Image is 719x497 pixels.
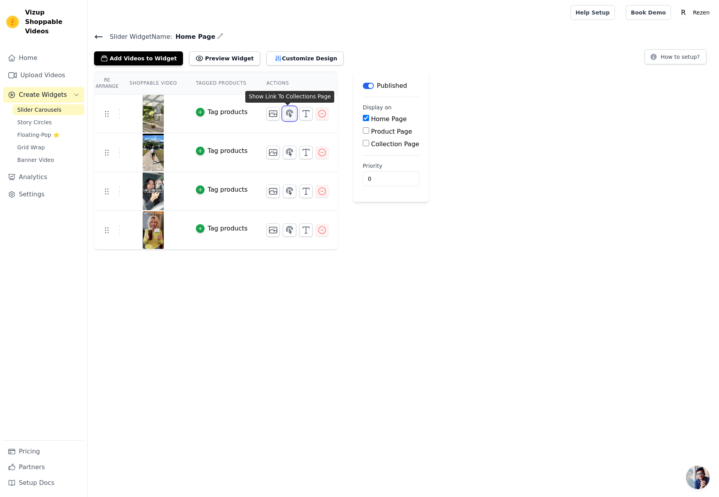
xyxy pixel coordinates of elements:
[17,143,45,151] span: Grid Wrap
[196,224,248,233] button: Tag products
[257,72,338,94] th: Actions
[363,103,392,111] legend: Display on
[371,115,407,123] label: Home Page
[371,140,419,148] label: Collection Page
[371,128,412,135] label: Product Page
[196,185,248,194] button: Tag products
[17,118,52,126] span: Story Circles
[377,81,407,91] p: Published
[13,129,84,140] a: Floating-Pop ⭐
[3,169,84,185] a: Analytics
[208,185,248,194] div: Tag products
[3,475,84,491] a: Setup Docs
[17,131,60,139] span: Floating-Pop ⭐
[217,31,223,42] div: Edit Name
[266,223,280,237] button: Change Thumbnail
[626,5,671,20] a: Book Demo
[196,146,248,156] button: Tag products
[13,154,84,165] a: Banner Video
[645,55,706,62] a: How to setup?
[3,187,84,202] a: Settings
[208,146,248,156] div: Tag products
[17,156,54,164] span: Banner Video
[690,5,713,20] p: Rezen
[196,107,248,117] button: Tag products
[3,444,84,459] a: Pricing
[208,224,248,233] div: Tag products
[19,90,67,100] span: Create Widgets
[570,5,615,20] a: Help Setup
[3,459,84,475] a: Partners
[94,72,120,94] th: Re Arrange
[142,211,164,249] img: reel-preview-198278-2c.myshopify.com-3519389245624008927_49039186314.jpeg
[677,5,713,20] button: R Rezen
[681,9,686,16] text: R
[3,67,84,83] a: Upload Videos
[25,8,81,36] span: Vizup Shoppable Videos
[645,49,706,64] button: How to setup?
[686,466,710,489] a: Open chat
[142,172,164,210] img: reel-preview-198278-2c.myshopify.com-3537114679808080661_3869313112.jpeg
[3,50,84,66] a: Home
[208,107,248,117] div: Tag products
[266,146,280,159] button: Change Thumbnail
[172,32,216,42] span: Home Page
[17,106,62,114] span: Slider Carousels
[266,107,280,120] button: Change Thumbnail
[13,104,84,115] a: Slider Carousels
[103,32,172,42] span: Slider Widget Name:
[266,185,280,198] button: Change Thumbnail
[266,51,344,65] button: Customize Design
[3,87,84,103] button: Create Widgets
[363,162,419,170] label: Priority
[187,72,257,94] th: Tagged Products
[142,134,164,171] img: reel-preview-198278-2c.myshopify.com-3541827698249155944_24632593.jpeg
[142,95,164,132] img: reel-preview-198278-2c.myshopify.com-3541759678154810429_48603138424.jpeg
[120,72,186,94] th: Shoppable Video
[13,142,84,153] a: Grid Wrap
[6,16,19,28] img: Vizup
[189,51,260,65] button: Preview Widget
[13,117,84,128] a: Story Circles
[94,51,183,65] button: Add Videos to Widget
